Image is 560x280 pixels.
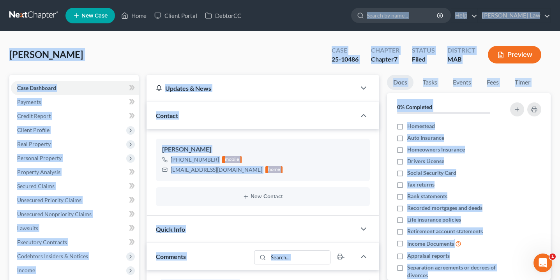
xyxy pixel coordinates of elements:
a: Fees [481,75,505,90]
div: 25-10486 [332,55,359,64]
span: New Case [81,13,108,19]
span: Credit Report [17,113,51,119]
button: Preview [488,46,541,63]
span: Appraisal reports [407,252,450,260]
span: [PERSON_NAME] [9,49,83,60]
span: Codebtors Insiders & Notices [17,253,88,259]
span: Contact [156,112,178,119]
span: Real Property [17,141,51,147]
input: Search by name... [367,8,438,23]
span: Client Profile [17,127,49,133]
div: Updates & News [156,84,346,92]
span: Auto Insurance [407,134,444,142]
a: Unsecured Priority Claims [11,193,139,207]
input: Search... [268,251,330,264]
a: Home [117,9,150,23]
a: Case Dashboard [11,81,139,95]
span: Comments [156,253,186,260]
strong: 0% Completed [397,104,432,110]
span: Unsecured Nonpriority Claims [17,211,92,217]
div: [EMAIL_ADDRESS][DOMAIN_NAME] [171,166,262,174]
a: Secured Claims [11,179,139,193]
span: Unsecured Priority Claims [17,197,81,203]
a: DebtorCC [201,9,245,23]
div: District [447,46,475,55]
div: Chapter [371,55,399,64]
span: Recorded mortgages and deeds [407,204,482,212]
span: Homeowners Insurance [407,146,465,153]
span: 7 [394,55,397,63]
span: Personal Property [17,155,62,161]
span: Case Dashboard [17,85,56,91]
span: Payments [17,99,41,105]
a: Client Portal [150,9,201,23]
a: Docs [387,75,413,90]
a: Help [451,9,477,23]
div: Status [412,46,435,55]
div: Case [332,46,359,55]
div: [PHONE_NUMBER] [171,156,219,164]
span: Bank statements [407,192,447,200]
a: Events [447,75,477,90]
div: [PERSON_NAME] [162,145,363,154]
div: Chapter [371,46,399,55]
span: Income Documents [407,240,454,248]
div: Filed [412,55,435,64]
a: Unsecured Nonpriority Claims [11,207,139,221]
a: Timer [509,75,537,90]
span: Separation agreements or decrees of divorces [407,264,503,279]
iframe: Intercom live chat [534,254,552,272]
div: MAB [447,55,475,64]
a: Credit Report [11,109,139,123]
a: Executory Contracts [11,235,139,249]
button: New Contact [162,194,363,200]
span: Quick Info [156,225,185,233]
span: Tax returns [407,181,435,188]
a: Tasks [417,75,443,90]
a: Property Analysis [11,165,139,179]
span: Life insurance policies [407,216,461,224]
span: Secured Claims [17,183,55,189]
span: Executory Contracts [17,239,67,245]
span: Homestead [407,122,435,130]
span: Drivers License [407,157,444,165]
div: home [265,166,283,173]
span: Social Security Card [407,169,456,177]
div: mobile [222,156,242,163]
span: 1 [549,254,556,260]
a: Lawsuits [11,221,139,235]
a: [PERSON_NAME] Law [478,9,550,23]
span: Retirement account statements [407,227,483,235]
span: Income [17,267,35,273]
span: Property Analysis [17,169,60,175]
a: Payments [11,95,139,109]
span: Lawsuits [17,225,38,231]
